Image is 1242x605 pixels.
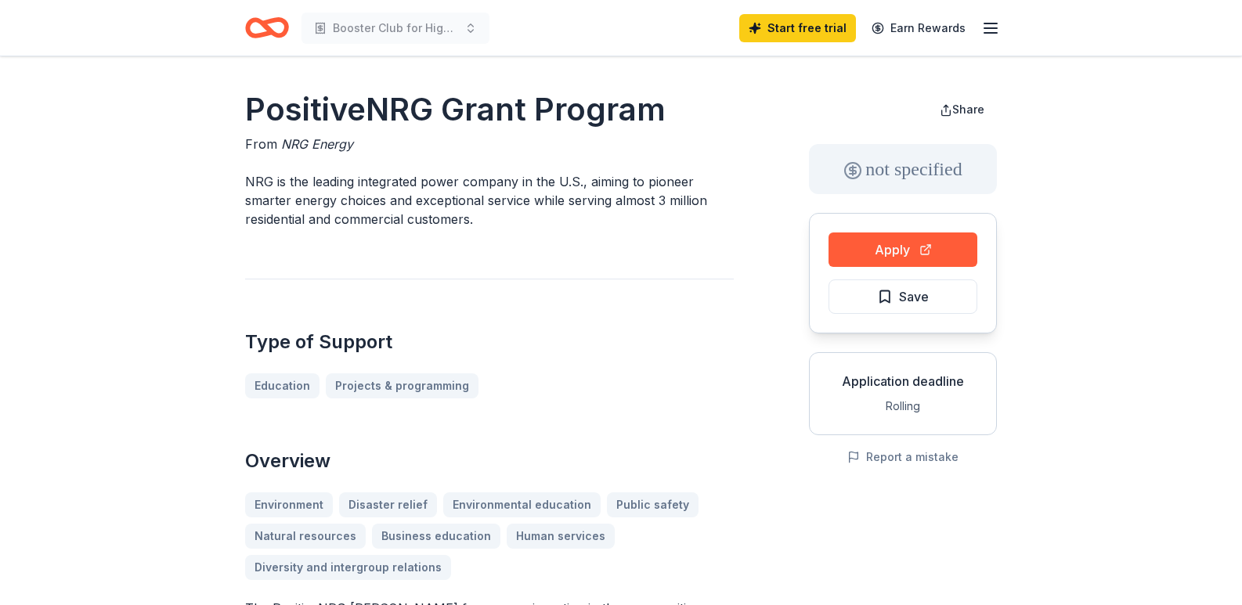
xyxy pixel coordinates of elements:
[739,14,856,42] a: Start free trial
[281,136,353,152] span: NRG Energy
[952,103,984,116] span: Share
[245,448,734,474] h2: Overview
[829,232,977,267] button: Apply
[245,330,734,355] h2: Type of Support
[899,286,929,307] span: Save
[245,135,734,153] div: From
[326,373,478,398] a: Projects & programming
[809,144,997,194] div: not specified
[847,448,959,466] button: Report a mistake
[333,19,458,38] span: Booster Club for High School Pomline
[245,373,320,398] a: Education
[829,279,977,314] button: Save
[245,9,289,46] a: Home
[822,372,984,391] div: Application deadline
[862,14,975,42] a: Earn Rewards
[245,172,734,229] p: NRG is the leading integrated power company in the U.S., aiming to pioneer smarter energy choices...
[927,94,997,125] button: Share
[301,13,489,44] button: Booster Club for High School Pomline
[245,88,734,131] h1: PositiveNRG Grant Program
[822,397,984,416] div: Rolling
